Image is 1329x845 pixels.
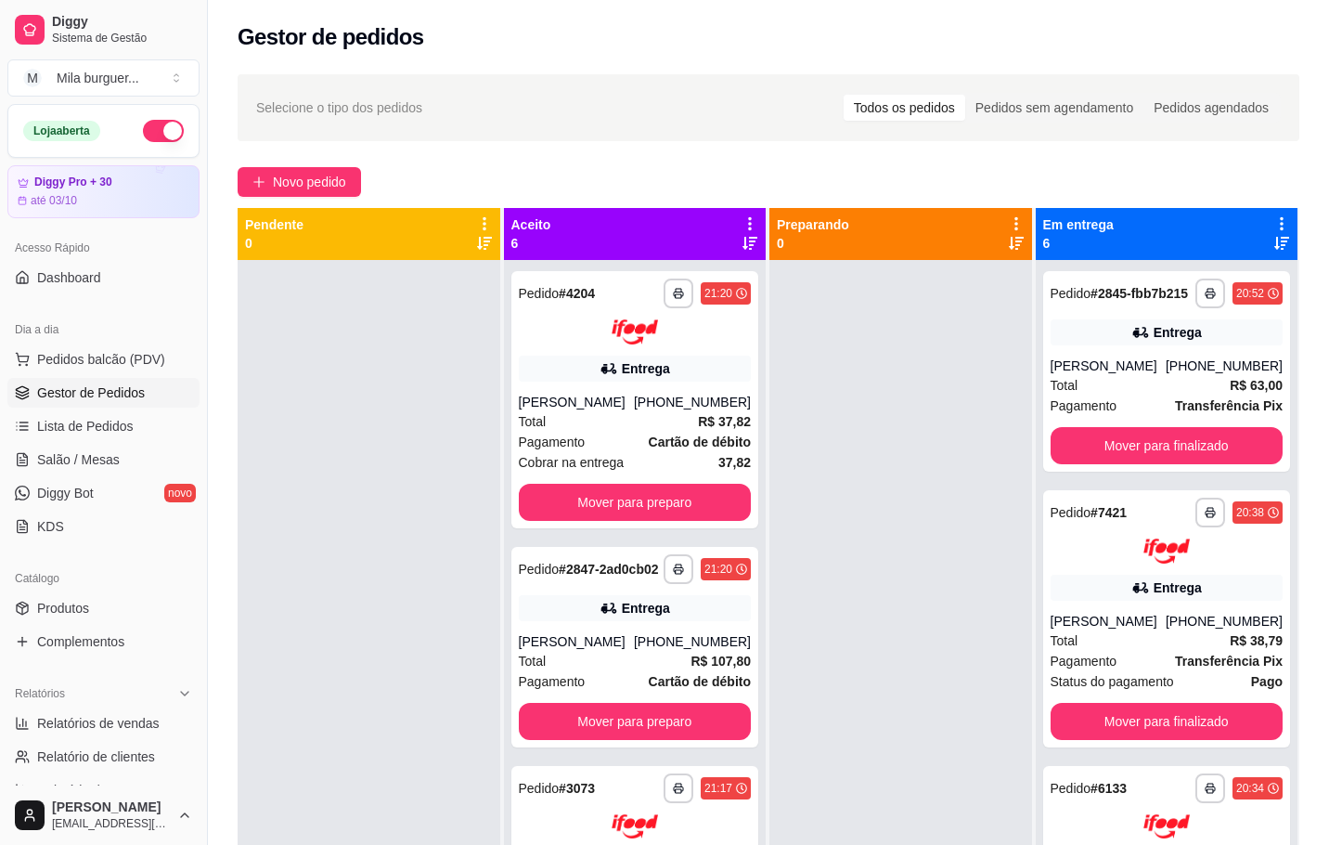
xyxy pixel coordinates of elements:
[559,781,595,796] strong: # 3073
[252,175,265,188] span: plus
[519,393,634,411] div: [PERSON_NAME]
[1090,781,1127,796] strong: # 6133
[37,747,155,766] span: Relatório de clientes
[519,411,547,432] span: Total
[1051,630,1078,651] span: Total
[273,172,346,192] span: Novo pedido
[238,167,361,197] button: Novo pedido
[1143,95,1279,121] div: Pedidos agendados
[612,319,658,344] img: ifood
[844,95,965,121] div: Todos os pedidos
[1043,234,1114,253] p: 6
[649,435,751,449] strong: Cartão de débito
[1236,286,1264,301] div: 20:52
[1051,396,1117,416] span: Pagamento
[31,193,77,208] article: até 03/10
[519,781,560,796] span: Pedido
[519,651,547,671] span: Total
[519,452,625,473] span: Cobrar na entrega
[965,95,1143,121] div: Pedidos sem agendamento
[1236,505,1264,520] div: 20:38
[511,215,551,234] p: Aceito
[1143,814,1190,839] img: ifood
[7,593,200,623] a: Produtos
[37,599,89,617] span: Produtos
[1143,539,1190,564] img: ifood
[1166,612,1283,630] div: [PHONE_NUMBER]
[7,564,200,593] div: Catálogo
[7,478,200,508] a: Diggy Botnovo
[519,703,752,740] button: Mover para preparo
[1051,427,1284,464] button: Mover para finalizado
[52,31,192,45] span: Sistema de Gestão
[698,414,751,429] strong: R$ 37,82
[57,69,139,87] div: Mila burguer ...
[37,632,124,651] span: Complementos
[37,450,120,469] span: Salão / Mesas
[1175,654,1283,669] strong: Transferência Pix
[37,517,64,536] span: KDS
[37,714,160,733] span: Relatórios de vendas
[23,69,42,87] span: M
[52,14,192,31] span: Diggy
[1051,505,1091,520] span: Pedido
[519,632,634,651] div: [PERSON_NAME]
[7,411,200,441] a: Lista de Pedidos
[256,97,422,118] span: Selecione o tipo dos pedidos
[7,7,200,52] a: DiggySistema de Gestão
[7,165,200,218] a: Diggy Pro + 30até 03/10
[1236,781,1264,796] div: 20:34
[777,215,849,234] p: Preparando
[622,359,670,378] div: Entrega
[34,175,112,189] article: Diggy Pro + 30
[1051,286,1091,301] span: Pedido
[37,484,94,502] span: Diggy Bot
[519,562,560,577] span: Pedido
[1154,578,1202,597] div: Entrega
[559,562,658,577] strong: # 2847-2ad0cb02
[37,417,134,435] span: Lista de Pedidos
[7,627,200,656] a: Complementos
[7,742,200,772] a: Relatório de clientes
[52,799,170,816] span: [PERSON_NAME]
[559,286,595,301] strong: # 4204
[1051,781,1091,796] span: Pedido
[1051,703,1284,740] button: Mover para finalizado
[7,263,200,292] a: Dashboard
[7,344,200,374] button: Pedidos balcão (PDV)
[1043,215,1114,234] p: Em entrega
[7,512,200,541] a: KDS
[1090,505,1127,520] strong: # 7421
[612,814,658,839] img: ifood
[519,432,586,452] span: Pagamento
[7,378,200,408] a: Gestor de Pedidos
[649,674,751,689] strong: Cartão de débito
[718,455,751,470] strong: 37,82
[1166,357,1283,375] div: [PHONE_NUMBER]
[704,286,732,301] div: 21:20
[690,654,751,669] strong: R$ 107,80
[519,671,586,692] span: Pagamento
[777,234,849,253] p: 0
[511,234,551,253] p: 6
[143,120,184,142] button: Alterar Status
[23,121,100,141] div: Loja aberta
[622,599,670,617] div: Entrega
[52,816,170,831] span: [EMAIL_ADDRESS][DOMAIN_NAME]
[7,793,200,838] button: [PERSON_NAME][EMAIL_ADDRESS][DOMAIN_NAME]
[1251,674,1283,689] strong: Pago
[37,350,165,369] span: Pedidos balcão (PDV)
[1051,671,1174,692] span: Status do pagamento
[519,484,752,521] button: Mover para preparo
[1154,323,1202,342] div: Entrega
[37,268,101,287] span: Dashboard
[634,632,751,651] div: [PHONE_NUMBER]
[1230,633,1283,648] strong: R$ 38,79
[7,59,200,97] button: Select a team
[245,234,303,253] p: 0
[1051,375,1078,396] span: Total
[519,286,560,301] span: Pedido
[7,708,200,738] a: Relatórios de vendas
[1051,357,1166,375] div: [PERSON_NAME]
[37,781,149,799] span: Relatório de mesas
